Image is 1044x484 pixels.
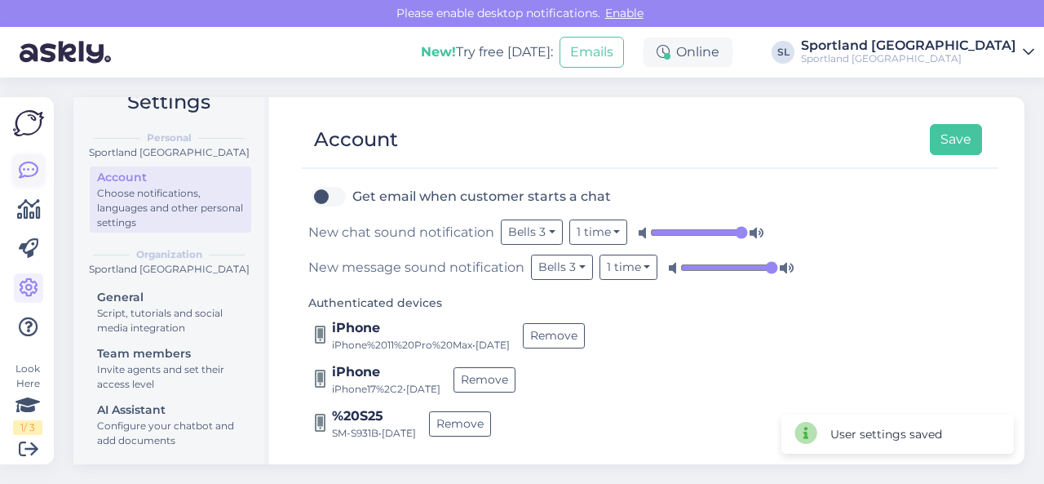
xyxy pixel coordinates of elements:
[429,411,491,437] button: Remove
[421,42,553,62] div: Try free [DATE]:
[13,362,42,435] div: Look Here
[801,39,1034,65] a: Sportland [GEOGRAPHIC_DATA]Sportland [GEOGRAPHIC_DATA]
[90,167,251,233] a: AccountChoose notifications, languages and other personal settings
[13,110,44,136] img: Askly Logo
[453,367,515,393] button: Remove
[97,186,244,230] div: Choose notifications, languages and other personal settings
[97,289,244,306] div: General
[600,6,648,20] span: Enable
[560,37,624,68] button: Emails
[421,44,456,60] b: New!
[523,323,585,349] button: Remove
[801,39,1016,52] div: Sportland [GEOGRAPHIC_DATA]
[352,184,611,210] label: Get email when customer starts a chat
[332,362,440,382] div: iPhone
[501,220,563,245] button: Bells 3
[308,295,442,312] label: Authenticated devices
[86,262,251,277] div: Sportland [GEOGRAPHIC_DATA]
[308,220,977,245] div: New chat sound notification
[308,255,977,280] div: New message sound notification
[314,124,398,155] div: Account
[86,87,251,118] h2: Settings
[90,286,251,338] a: GeneralScript, tutorials and social media integration
[90,399,251,451] a: AI AssistantConfigure your chatbot and add documents
[531,255,593,280] button: Bells 3
[97,362,244,392] div: Invite agents and set their access level
[13,420,42,435] div: 1 / 3
[599,255,658,280] button: 1 time
[772,41,794,64] div: SL
[147,131,192,145] b: Personal
[90,343,251,394] a: Team membersInvite agents and set their access level
[644,38,732,67] div: Online
[97,402,244,419] div: AI Assistant
[97,419,244,448] div: Configure your chatbot and add documents
[97,306,244,335] div: Script, tutorials and social media integration
[930,124,982,155] button: Save
[569,220,628,245] button: 1 time
[97,169,244,186] div: Account
[97,345,244,362] div: Team members
[332,382,440,397] div: iPhone17%2C2 • [DATE]
[332,426,416,441] div: SM-S931B • [DATE]
[830,426,942,443] div: User settings saved
[801,52,1016,65] div: Sportland [GEOGRAPHIC_DATA]
[136,247,202,262] b: Organization
[86,145,251,160] div: Sportland [GEOGRAPHIC_DATA]
[332,318,510,338] div: iPhone
[332,338,510,353] div: iPhone%2011%20Pro%20Max • [DATE]
[332,406,416,426] div: %20S25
